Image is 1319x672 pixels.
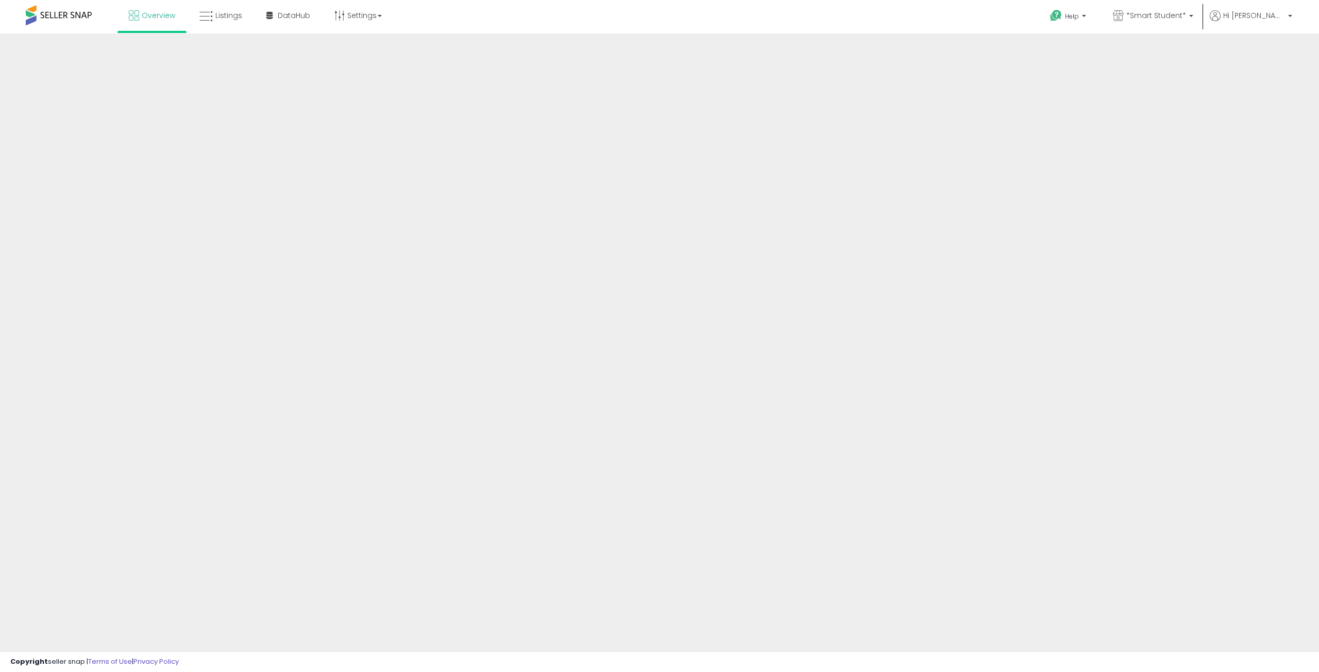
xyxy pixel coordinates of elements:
[142,10,175,21] span: Overview
[278,10,310,21] span: DataHub
[1210,10,1292,33] a: Hi [PERSON_NAME]
[1042,2,1096,33] a: Help
[1223,10,1285,21] span: Hi [PERSON_NAME]
[1050,9,1062,22] i: Get Help
[215,10,242,21] span: Listings
[1065,12,1079,21] span: Help
[1126,10,1186,21] span: *Smart Student*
